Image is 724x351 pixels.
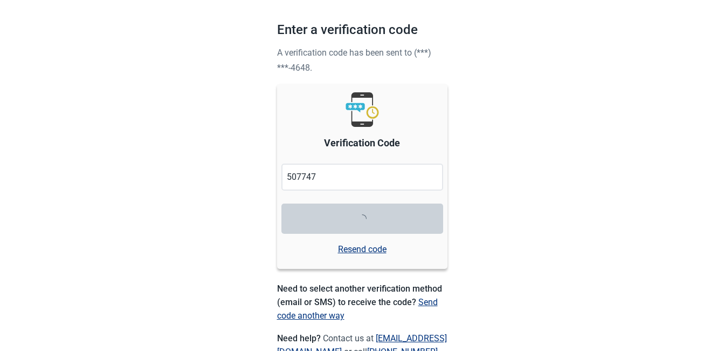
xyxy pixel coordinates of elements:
[277,48,431,73] span: A verification code has been sent to (***) ***-4648.
[338,242,387,256] a: Resend code
[277,283,442,307] span: Need to select another verification method (email or SMS) to receive the code?
[357,213,367,224] span: loading
[277,333,323,343] span: Need help?
[277,20,447,45] h1: Enter a verification code
[281,164,443,191] input: Enter Code Here
[324,136,400,151] label: Verification Code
